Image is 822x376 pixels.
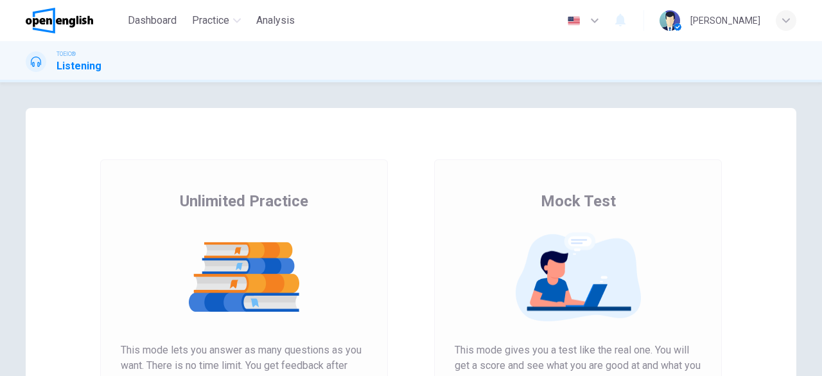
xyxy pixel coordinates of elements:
button: Analysis [251,9,300,32]
h1: Listening [57,58,101,74]
button: Practice [187,9,246,32]
img: OpenEnglish logo [26,8,93,33]
div: [PERSON_NAME] [690,13,760,28]
span: Mock Test [541,191,616,211]
span: TOEIC® [57,49,76,58]
span: Practice [192,13,229,28]
span: Analysis [256,13,295,28]
img: en [566,16,582,26]
span: Unlimited Practice [180,191,308,211]
span: Dashboard [128,13,177,28]
button: Dashboard [123,9,182,32]
img: Profile picture [660,10,680,31]
a: OpenEnglish logo [26,8,123,33]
